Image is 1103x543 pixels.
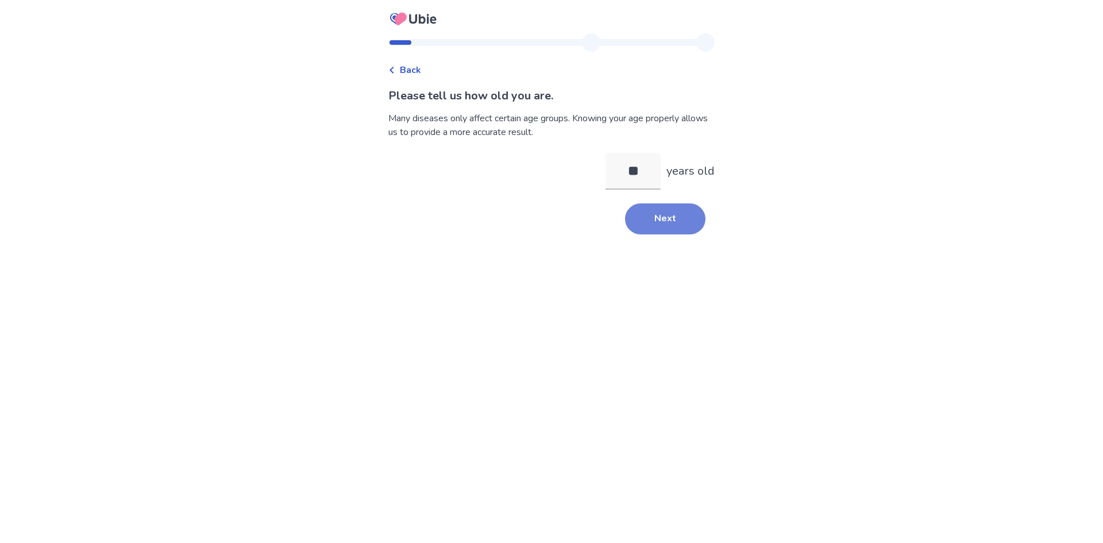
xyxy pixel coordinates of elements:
button: Next [625,203,705,234]
div: Many diseases only affect certain age groups. Knowing your age properly allows us to provide a mo... [388,111,715,139]
span: Back [400,63,421,77]
p: years old [666,163,715,180]
input: years old [606,153,661,190]
p: Please tell us how old you are. [388,87,715,105]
